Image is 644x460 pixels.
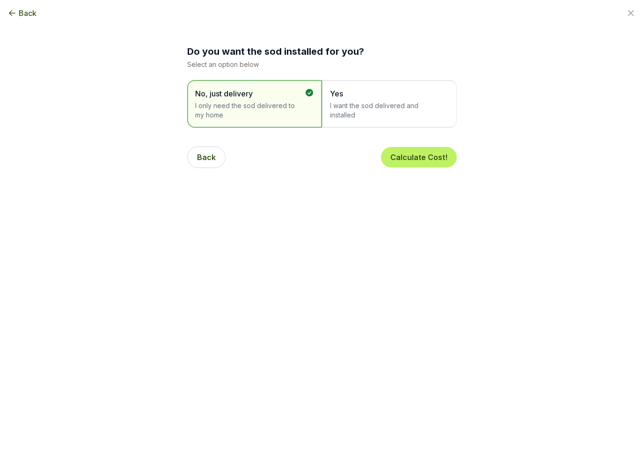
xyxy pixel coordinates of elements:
p: Select an option below [187,60,457,69]
span: I want the sod delivered and installed [330,101,439,120]
button: Calculate Cost! [381,147,457,168]
span: I only need the sod delivered to my home [195,101,305,120]
button: Back [187,146,226,168]
span: Back [19,7,37,19]
h2: Do you want the sod installed for you? [187,45,457,58]
span: No, just delivery [195,88,305,99]
span: Yes [330,88,439,99]
button: Back [7,7,37,19]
